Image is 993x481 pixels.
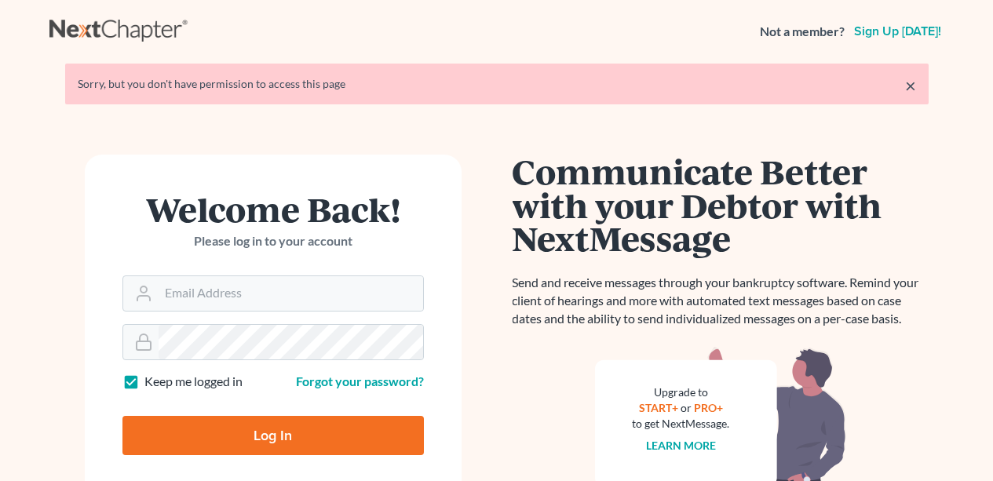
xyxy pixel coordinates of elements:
p: Send and receive messages through your bankruptcy software. Remind your client of hearings and mo... [513,274,929,328]
input: Log In [122,416,424,455]
a: PRO+ [694,401,723,414]
span: or [681,401,692,414]
a: START+ [639,401,678,414]
strong: Not a member? [760,23,845,41]
label: Keep me logged in [144,373,243,391]
div: Sorry, but you don't have permission to access this page [78,76,916,92]
a: Sign up [DATE]! [851,25,944,38]
p: Please log in to your account [122,232,424,250]
a: Learn more [646,439,716,452]
input: Email Address [159,276,423,311]
h1: Communicate Better with your Debtor with NextMessage [513,155,929,255]
h1: Welcome Back! [122,192,424,226]
a: × [905,76,916,95]
a: Forgot your password? [296,374,424,388]
div: Upgrade to [633,384,730,400]
div: to get NextMessage. [633,416,730,432]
